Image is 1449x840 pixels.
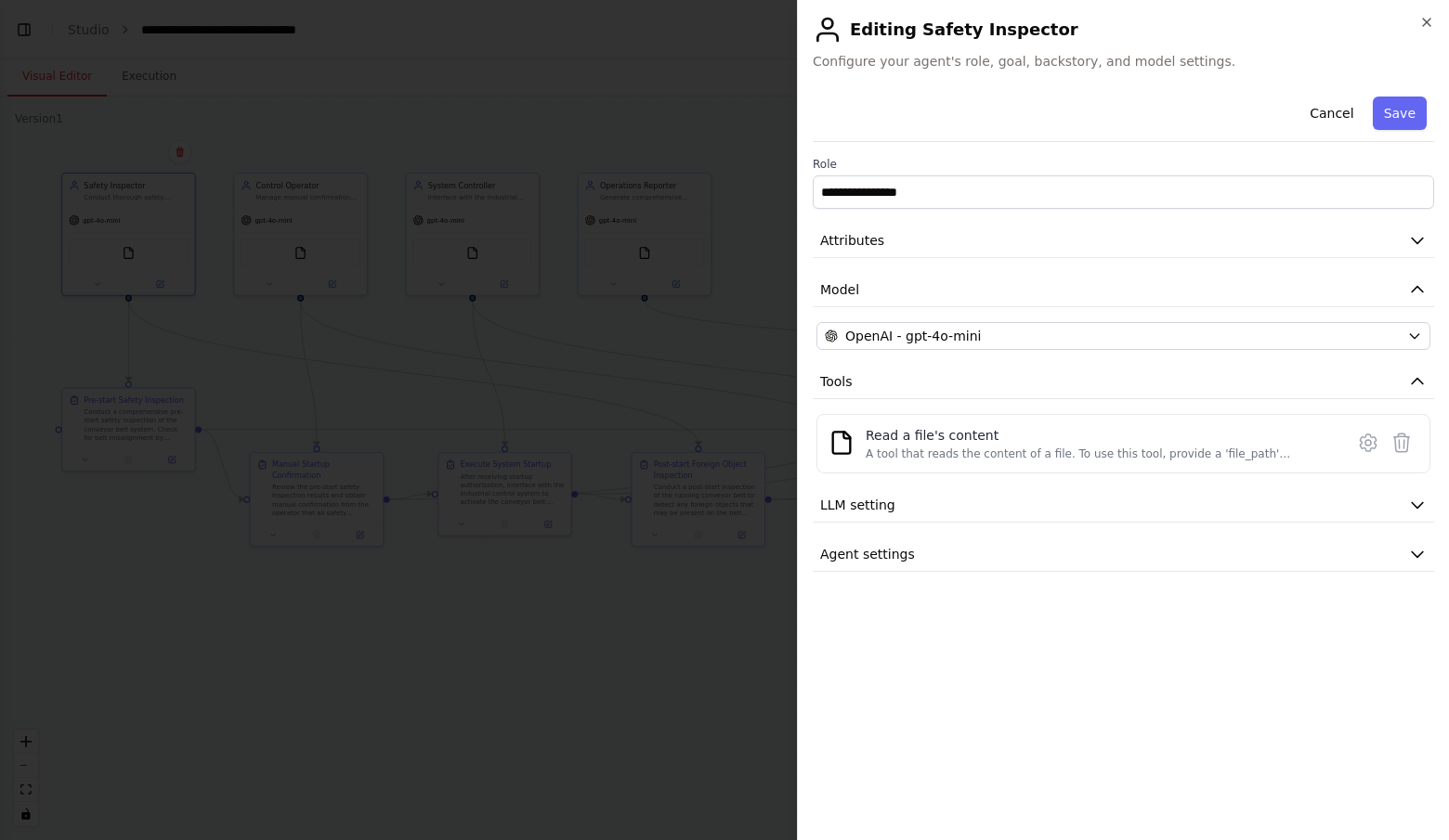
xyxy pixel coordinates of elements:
[813,365,1434,399] button: Tools
[820,280,859,299] span: Model
[813,52,1434,71] span: Configure your agent's role, goal, backstory, and model settings.
[820,231,884,250] span: Attributes
[813,273,1434,307] button: Model
[866,426,1333,445] div: Read a file's content
[1351,426,1385,459] button: Configure tool
[1299,97,1364,130] button: Cancel
[829,430,855,456] img: FileReadTool
[813,488,1434,523] button: LLM setting
[813,157,1434,172] label: Role
[813,224,1434,258] button: Attributes
[1373,97,1427,130] button: Save
[816,322,1430,350] button: OpenAI - gpt-4o-mini
[845,327,981,345] span: OpenAI - gpt-4o-mini
[1385,426,1418,459] button: Delete tool
[820,545,915,563] span: Agent settings
[866,446,1333,461] div: A tool that reads the content of a file. To use this tool, provide a 'file_path' parameter with t...
[813,537,1434,572] button: Agent settings
[813,15,1434,45] h2: Editing Safety Inspector
[820,372,853,391] span: Tools
[820,496,895,514] span: LLM setting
